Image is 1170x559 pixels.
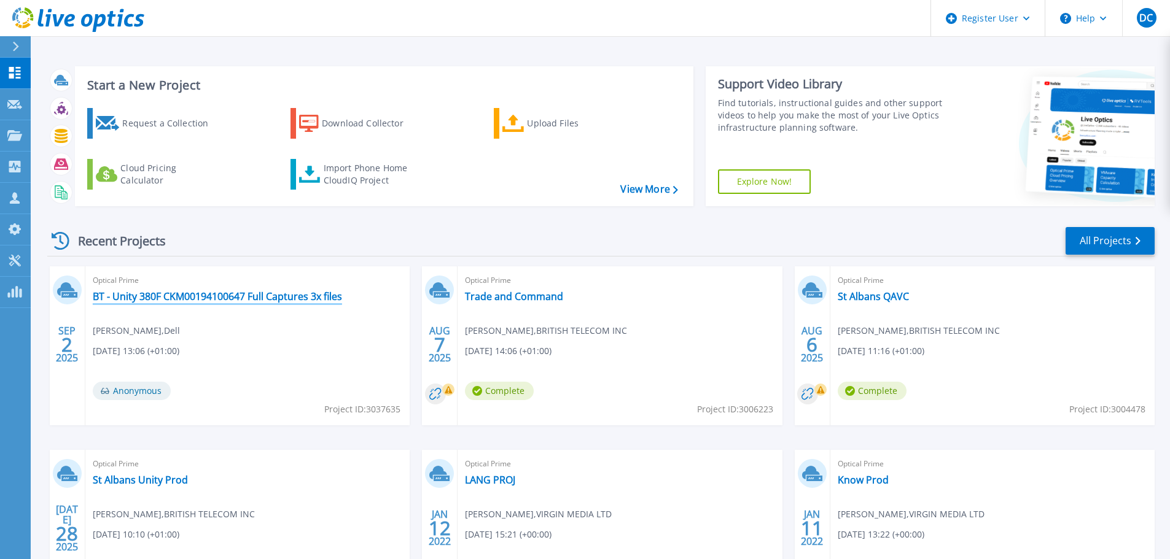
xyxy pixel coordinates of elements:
[291,108,427,139] a: Download Collector
[324,403,400,416] span: Project ID: 3037635
[93,344,179,358] span: [DATE] 13:06 (+01:00)
[93,528,179,541] span: [DATE] 10:10 (+01:00)
[838,528,924,541] span: [DATE] 13:22 (+00:00)
[465,474,515,486] a: LANG PROJ
[1066,227,1155,255] a: All Projects
[465,344,552,358] span: [DATE] 14:06 (+01:00)
[465,457,774,471] span: Optical Prime
[718,97,947,134] div: Find tutorials, instructional guides and other support videos to help you make the most of your L...
[718,76,947,92] div: Support Video Library
[465,528,552,541] span: [DATE] 15:21 (+00:00)
[838,382,907,400] span: Complete
[838,344,924,358] span: [DATE] 11:16 (+01:00)
[465,324,627,337] span: [PERSON_NAME] , BRITISH TELECOM INC
[697,403,773,416] span: Project ID: 3006223
[838,290,909,303] a: St Albans QAVC
[801,523,823,533] span: 11
[800,506,824,550] div: JAN 2022
[838,324,1000,337] span: [PERSON_NAME] , BRITISH TELECOM INC
[838,274,1147,287] span: Optical Prime
[527,111,625,136] div: Upload Files
[61,339,72,350] span: 2
[122,111,220,136] div: Request a Collection
[322,111,420,136] div: Download Collector
[93,507,255,521] span: [PERSON_NAME] , BRITISH TELECOM INC
[428,322,451,367] div: AUG 2025
[93,382,171,400] span: Anonymous
[93,324,180,337] span: [PERSON_NAME] , Dell
[429,523,451,533] span: 12
[620,183,677,195] a: View More
[55,506,79,550] div: [DATE] 2025
[87,108,224,139] a: Request a Collection
[47,226,182,256] div: Recent Projects
[87,159,224,190] a: Cloud Pricing Calculator
[55,322,79,367] div: SEP 2025
[838,474,889,486] a: Know Prod
[120,162,219,187] div: Cloud Pricing Calculator
[93,290,342,303] a: BT - Unity 380F CKM00194100647 Full Captures 3x files
[324,162,419,187] div: Import Phone Home CloudIQ Project
[87,79,677,92] h3: Start a New Project
[838,457,1147,471] span: Optical Prime
[93,274,402,287] span: Optical Prime
[800,322,824,367] div: AUG 2025
[93,474,188,486] a: St Albans Unity Prod
[434,339,445,350] span: 7
[93,457,402,471] span: Optical Prime
[465,507,612,521] span: [PERSON_NAME] , VIRGIN MEDIA LTD
[1139,13,1153,23] span: DC
[806,339,817,350] span: 6
[494,108,631,139] a: Upload Files
[56,528,78,539] span: 28
[465,274,774,287] span: Optical Prime
[718,169,811,194] a: Explore Now!
[465,382,534,400] span: Complete
[465,290,563,303] a: Trade and Command
[838,507,985,521] span: [PERSON_NAME] , VIRGIN MEDIA LTD
[428,506,451,550] div: JAN 2022
[1069,403,1145,416] span: Project ID: 3004478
